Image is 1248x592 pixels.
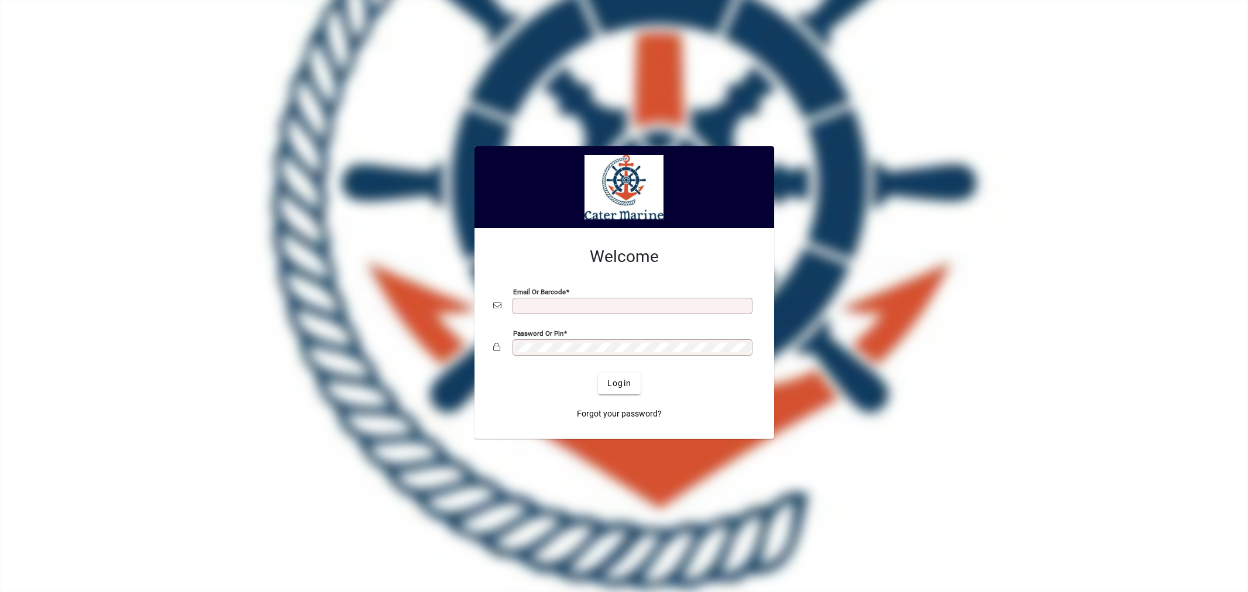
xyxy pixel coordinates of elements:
[513,329,563,337] mat-label: Password or Pin
[598,373,641,394] button: Login
[513,287,566,295] mat-label: Email or Barcode
[607,377,631,390] span: Login
[493,247,755,267] h2: Welcome
[577,408,662,420] span: Forgot your password?
[572,404,666,425] a: Forgot your password?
